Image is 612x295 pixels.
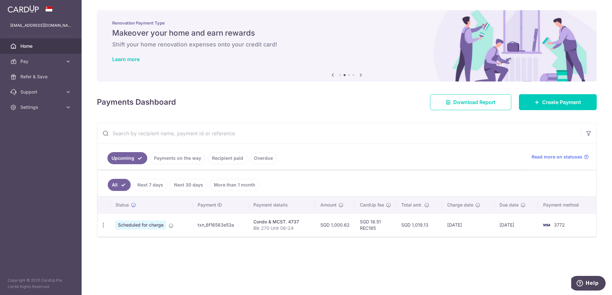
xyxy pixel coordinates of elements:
[453,98,496,106] span: Download Report
[170,179,207,191] a: Next 30 days
[8,5,39,13] img: CardUp
[115,221,166,229] span: Scheduled for charge
[360,202,384,208] span: CardUp fee
[430,94,511,110] a: Download Report
[193,197,248,213] th: Payment ID
[115,202,129,208] span: Status
[320,202,337,208] span: Amount
[253,219,310,225] div: Condo & MCST. 4737
[20,43,62,49] span: Home
[97,10,597,81] img: Renovation banner
[248,197,315,213] th: Payment details
[538,197,596,213] th: Payment method
[396,213,442,236] td: SGD 1,019.13
[20,74,62,80] span: Refer & Save
[315,213,355,236] td: SGD 1,000.62
[447,202,473,208] span: Charge date
[554,222,565,228] span: 3772
[108,179,131,191] a: All
[112,41,581,48] h6: Shift your home renovation expenses onto your credit card!
[193,213,248,236] td: txn_6f16583e53a
[20,89,62,95] span: Support
[112,56,140,62] a: Learn more
[540,221,553,229] img: Bank Card
[10,22,71,29] p: [EMAIL_ADDRESS][DOMAIN_NAME]
[107,152,147,164] a: Upcoming
[355,213,396,236] td: SGD 18.51 REC185
[112,20,581,25] p: Renovation Payment Type
[532,154,582,160] span: Read more on statuses
[250,152,277,164] a: Overdue
[401,202,422,208] span: Total amt.
[494,213,538,236] td: [DATE]
[97,123,581,144] input: Search by recipient name, payment id or reference
[97,96,176,108] h4: Payments Dashboard
[519,94,597,110] a: Create Payment
[112,28,581,38] h5: Makeover your home and earn rewards
[133,179,167,191] a: Next 7 days
[208,152,247,164] a: Recipient paid
[542,98,581,106] span: Create Payment
[210,179,259,191] a: More than 1 month
[20,104,62,110] span: Settings
[20,58,62,65] span: Pay
[150,152,205,164] a: Payments on the way
[442,213,494,236] td: [DATE]
[532,154,589,160] a: Read more on statuses
[253,225,310,231] p: Blk 270 Unit 06-24
[499,202,519,208] span: Due date
[571,276,606,292] iframe: Opens a widget where you can find more information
